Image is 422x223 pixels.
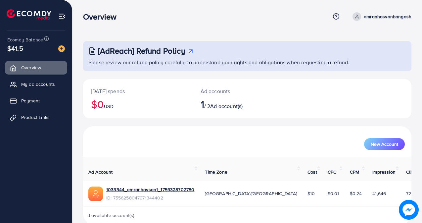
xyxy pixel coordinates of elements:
[201,96,204,112] span: 1
[21,64,41,71] span: Overview
[5,94,67,107] a: Payment
[406,190,413,197] span: 721
[91,87,185,95] p: [DATE] spends
[201,87,267,95] p: Ad accounts
[328,190,339,197] span: $0.01
[88,187,103,201] img: ic-ads-acc.e4c84228.svg
[328,169,336,175] span: CPC
[205,190,297,197] span: [GEOGRAPHIC_DATA]/[GEOGRAPHIC_DATA]
[88,212,135,219] span: 1 available account(s)
[106,195,194,201] span: ID: 7556258047971344402
[5,78,67,91] a: My ad accounts
[7,36,43,43] span: Ecomdy Balance
[58,13,66,20] img: menu
[350,190,362,197] span: $0.24
[201,98,267,110] h2: / 2
[7,9,51,20] img: logo
[350,12,411,21] a: emranhassanbangash
[58,45,65,52] img: image
[399,200,419,220] img: image
[98,46,185,56] h3: [AdReach] Refund Policy
[364,138,405,150] button: New Account
[104,103,113,110] span: USD
[21,81,55,87] span: My ad accounts
[7,43,23,53] span: $41.5
[205,169,227,175] span: Time Zone
[372,190,386,197] span: 41,646
[106,186,194,193] a: 1033344_emranhassan1_1759328702780
[5,111,67,124] a: Product Links
[88,58,407,66] p: Please review our refund policy carefully to understand your rights and obligations when requesti...
[21,97,40,104] span: Payment
[307,190,315,197] span: $10
[372,169,396,175] span: Impression
[88,169,113,175] span: Ad Account
[210,102,243,110] span: Ad account(s)
[83,12,122,22] h3: Overview
[364,13,411,21] p: emranhassanbangash
[406,169,419,175] span: Clicks
[5,61,67,74] a: Overview
[350,169,359,175] span: CPM
[91,98,185,110] h2: $0
[307,169,317,175] span: Cost
[21,114,50,121] span: Product Links
[371,142,398,146] span: New Account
